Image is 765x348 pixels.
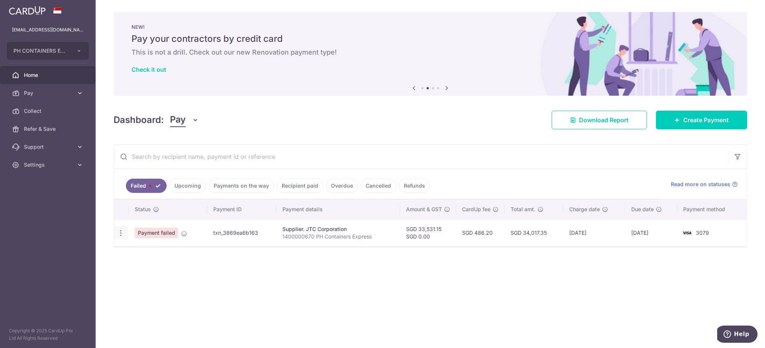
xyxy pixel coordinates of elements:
span: Settings [24,161,73,169]
a: Recipient paid [277,179,323,193]
h5: Pay your contractors by credit card [131,33,729,45]
span: Charge date [569,206,600,213]
span: Payment failed [135,228,178,238]
span: Due date [631,206,654,213]
span: Collect [24,107,73,115]
a: Check it out [131,66,166,73]
a: Overdue [326,179,358,193]
th: Payment details [276,200,400,219]
th: Payment method [677,200,747,219]
td: SGD 34,017.35 [505,219,563,246]
a: Payments on the way [209,179,274,193]
td: [DATE] [625,219,677,246]
span: Support [24,143,73,151]
a: Read more on statuses [671,181,738,188]
span: Create Payment [683,116,729,124]
button: PH CONTAINERS EXPRESS (S) PTE LTD [7,42,89,60]
span: 3079 [696,230,709,236]
span: Download Report [579,116,629,124]
span: Home [24,71,73,79]
span: Pay [24,89,73,97]
div: Supplier. JTC Corporation [282,225,394,233]
span: Total amt. [511,206,535,213]
td: SGD 486.20 [456,219,505,246]
span: Amount & GST [406,206,442,213]
img: CardUp [9,6,46,15]
img: Bank Card [679,228,694,237]
a: Download Report [552,111,647,129]
span: Pay [170,113,186,127]
h4: Dashboard: [114,113,164,127]
td: SGD 33,531.15 SGD 0.00 [400,219,456,246]
span: Refer & Save [24,125,73,133]
a: Refunds [399,179,430,193]
a: Cancelled [361,179,396,193]
th: Payment ID [207,200,276,219]
a: Failed [126,179,167,193]
td: [DATE] [563,219,625,246]
img: Renovation banner [114,12,747,96]
span: PH CONTAINERS EXPRESS (S) PTE LTD [13,47,69,55]
span: CardUp fee [462,206,490,213]
a: Create Payment [656,111,747,129]
span: Status [135,206,151,213]
h6: This is not a drill. Check out our new Renovation payment type! [131,48,729,57]
span: Read more on statuses [671,181,730,188]
p: [EMAIL_ADDRESS][DOMAIN_NAME] [12,26,84,34]
iframe: Opens a widget where you can find more information [717,326,758,344]
input: Search by recipient name, payment id or reference [114,145,729,169]
td: txn_3869ea6b163 [207,219,276,246]
p: 1400000670 PH Containers Express [282,233,394,240]
a: Upcoming [170,179,206,193]
button: Pay [170,113,199,127]
p: NEW! [131,24,729,30]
